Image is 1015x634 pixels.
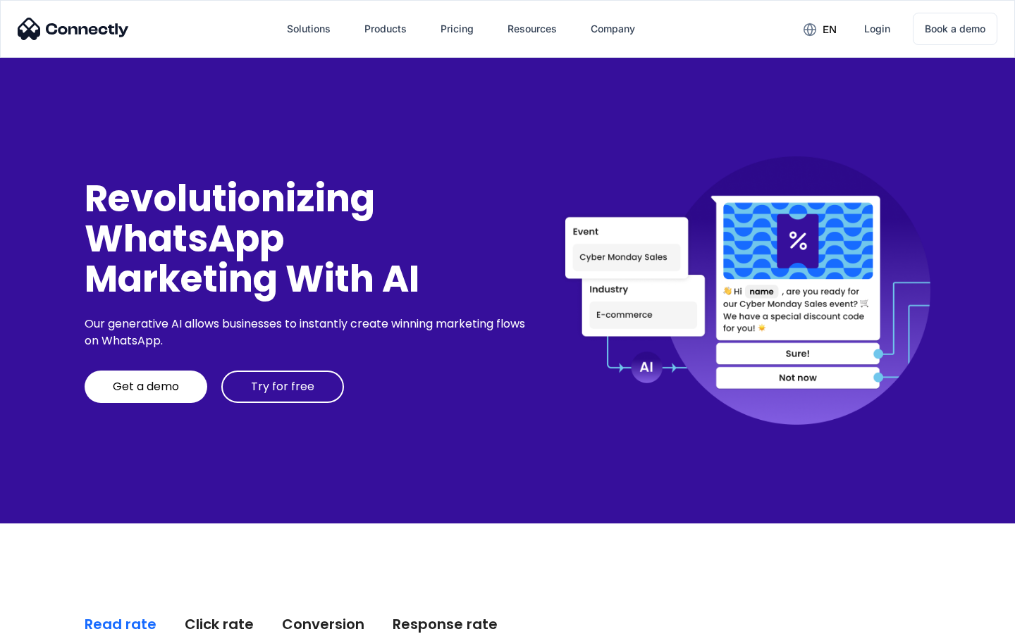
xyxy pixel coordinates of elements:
div: Solutions [287,19,331,39]
div: Read rate [85,614,156,634]
div: Response rate [393,614,498,634]
div: Revolutionizing WhatsApp Marketing With AI [85,178,530,299]
a: Get a demo [85,371,207,403]
div: Get a demo [113,380,179,394]
div: Products [364,19,407,39]
img: Connectly Logo [18,18,129,40]
div: Login [864,19,890,39]
div: Resources [508,19,557,39]
div: en [823,20,837,39]
div: Our generative AI allows businesses to instantly create winning marketing flows on WhatsApp. [85,316,530,349]
div: Pricing [441,19,474,39]
a: Pricing [429,12,485,46]
div: Click rate [185,614,254,634]
div: Conversion [282,614,364,634]
a: Try for free [221,371,344,403]
a: Login [853,12,902,46]
div: Company [591,19,635,39]
a: Book a demo [913,13,997,45]
div: Try for free [251,380,314,394]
